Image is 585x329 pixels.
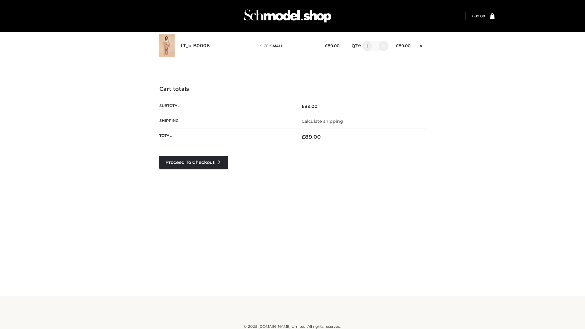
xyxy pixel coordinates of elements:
a: Calculate shipping [302,119,343,124]
bdi: 89.00 [302,104,317,109]
bdi: 89.00 [396,43,410,48]
a: Remove this item [417,41,426,49]
th: Shipping [159,114,292,129]
a: LT_b-B0006 [181,43,210,49]
span: £ [302,134,305,140]
span: £ [396,43,399,48]
th: Subtotal [159,99,292,114]
bdi: 89.00 [325,43,339,48]
div: QTY: [346,41,386,51]
span: £ [325,43,328,48]
bdi: 89.00 [302,134,321,140]
span: SMALL [270,44,283,48]
p: size : [260,43,315,49]
a: £89.00 [472,14,485,18]
img: Schmodel Admin 964 [242,4,333,28]
th: Total [159,129,292,145]
h4: Cart totals [159,86,426,93]
span: £ [302,104,304,109]
span: £ [472,14,474,18]
bdi: 89.00 [472,14,485,18]
a: Proceed to Checkout [159,156,228,169]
